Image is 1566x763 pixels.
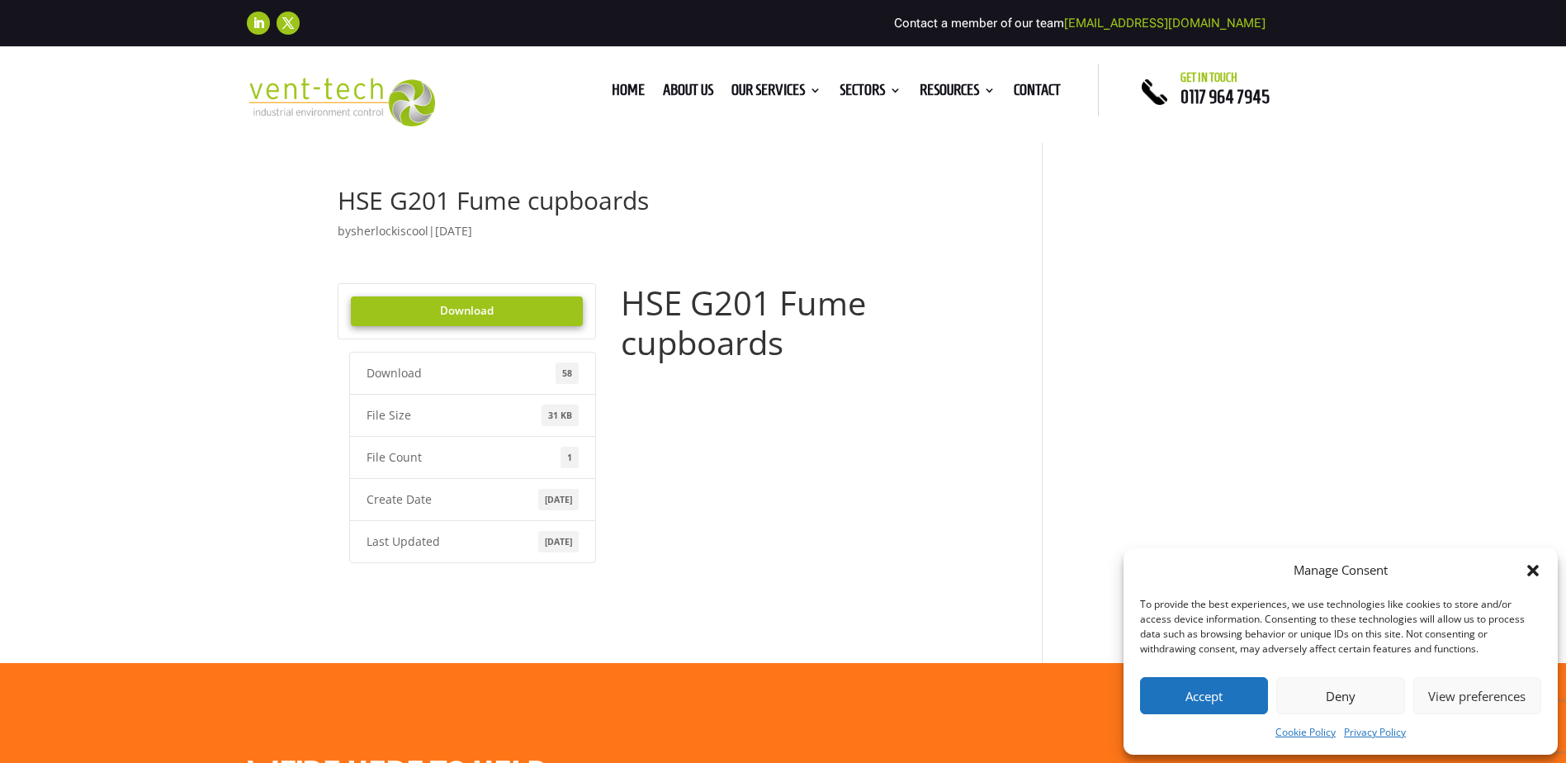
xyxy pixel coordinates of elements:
[349,352,597,395] li: Download
[663,84,713,102] a: About us
[612,84,645,102] a: Home
[351,223,428,239] a: sherlockiscool
[349,394,597,437] li: File Size
[538,531,580,552] span: [DATE]
[542,405,580,426] span: 31 KB
[1064,16,1266,31] a: [EMAIL_ADDRESS][DOMAIN_NAME]
[277,12,300,35] a: Follow on X
[920,84,996,102] a: Resources
[621,283,993,371] h1: HSE G201 Fume cupboards
[349,436,597,479] li: File Count
[247,12,270,35] a: Follow on LinkedIn
[1180,87,1270,107] a: 0117 964 7945
[1344,723,1406,742] a: Privacy Policy
[561,447,580,468] span: 1
[1140,677,1268,714] button: Accept
[338,221,994,254] p: by |
[1275,723,1336,742] a: Cookie Policy
[349,520,597,563] li: Last Updated
[538,489,580,510] span: [DATE]
[731,84,821,102] a: Our Services
[840,84,901,102] a: Sectors
[1140,597,1540,656] div: To provide the best experiences, we use technologies like cookies to store and/or access device i...
[1413,677,1541,714] button: View preferences
[1294,561,1388,581] div: Manage Consent
[435,223,472,239] span: [DATE]
[351,296,584,326] a: Download
[1180,71,1237,84] span: Get in touch
[556,363,580,384] span: 58
[1525,562,1541,579] div: Close dialog
[338,188,994,221] h1: HSE G201 Fume cupboards
[1014,84,1061,102] a: Contact
[894,16,1266,31] span: Contact a member of our team
[1276,677,1404,714] button: Deny
[349,478,597,521] li: Create Date
[247,78,436,126] img: 2023-09-27T08_35_16.549ZVENT-TECH---Clear-background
